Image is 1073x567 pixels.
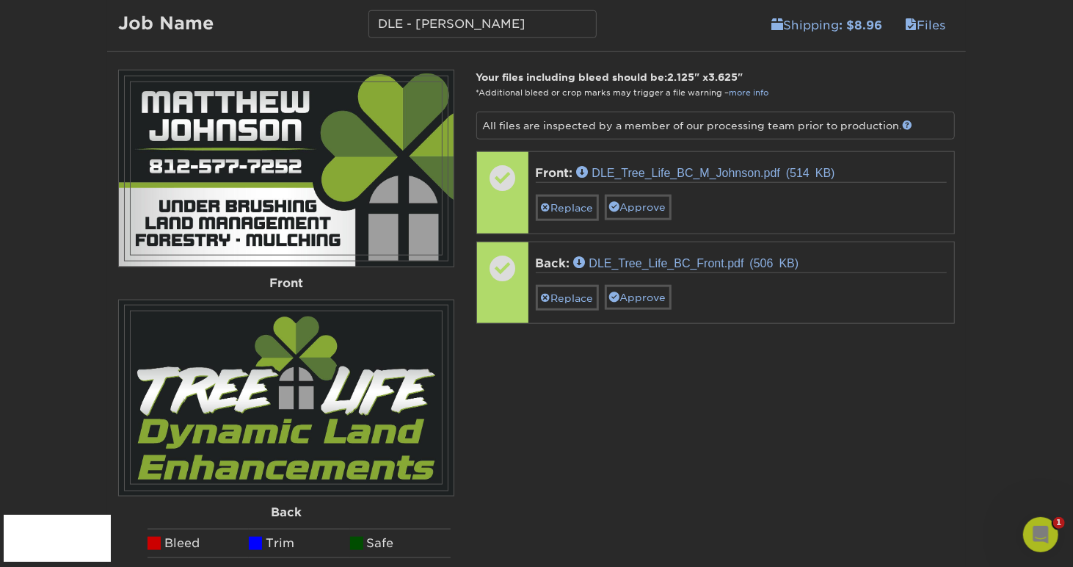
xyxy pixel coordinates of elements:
[368,10,597,38] input: Enter a job name
[118,267,454,300] div: Front
[709,71,738,83] span: 3.625
[577,166,835,178] a: DLE_Tree_Life_BC_M_Johnson.pdf (514 KB)
[118,496,454,529] div: Back
[476,88,769,98] small: *Additional bleed or crop marks may trigger a file warning –
[762,10,892,40] a: Shipping: $8.96
[605,195,672,220] a: Approve
[895,10,955,40] a: Files
[1053,517,1065,529] span: 1
[148,529,249,558] li: Bleed
[536,285,599,311] a: Replace
[350,529,451,558] li: Safe
[118,12,214,34] strong: Job Name
[605,285,672,310] a: Approve
[839,18,882,32] b: : $8.96
[249,529,350,558] li: Trim
[476,112,955,140] p: All files are inspected by a member of our processing team prior to production.
[771,18,783,32] span: shipping
[730,88,769,98] a: more info
[536,256,570,270] span: Back:
[536,195,599,220] a: Replace
[668,71,695,83] span: 2.125
[536,166,573,180] span: Front:
[476,71,743,83] strong: Your files including bleed should be: " x "
[1023,517,1058,552] iframe: Intercom live chat
[905,18,917,32] span: files
[574,256,799,268] a: DLE_Tree_Life_BC_Front.pdf (506 KB)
